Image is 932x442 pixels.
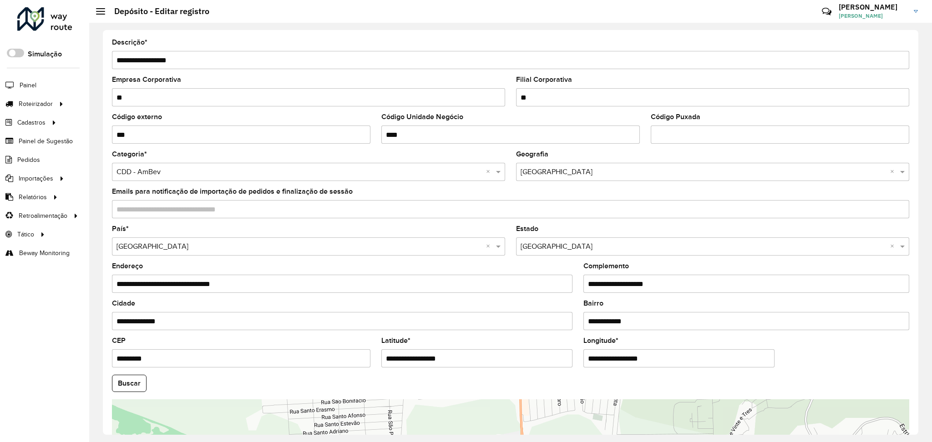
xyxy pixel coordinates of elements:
[19,211,67,221] span: Retroalimentação
[20,80,36,90] span: Painel
[583,298,603,309] label: Bairro
[112,111,162,122] label: Código externo
[890,241,898,252] span: Clear all
[486,241,494,252] span: Clear all
[651,111,700,122] label: Código Puxada
[28,49,62,60] label: Simulação
[583,335,618,346] label: Longitude
[839,12,907,20] span: [PERSON_NAME]
[381,111,463,122] label: Código Unidade Negócio
[112,186,353,197] label: Emails para notificação de importação de pedidos e finalização de sessão
[817,2,836,21] a: Contato Rápido
[516,223,538,234] label: Estado
[17,155,40,165] span: Pedidos
[17,118,46,127] span: Cadastros
[583,261,629,271] label: Complemento
[381,335,410,346] label: Latitude
[486,166,494,177] span: Clear all
[516,74,572,85] label: Filial Corporativa
[105,6,209,16] h2: Depósito - Editar registro
[112,298,135,309] label: Cidade
[890,166,898,177] span: Clear all
[19,174,53,183] span: Importações
[839,3,907,11] h3: [PERSON_NAME]
[19,99,53,109] span: Roteirizador
[112,261,143,271] label: Endereço
[19,248,70,258] span: Beway Monitoring
[19,136,73,146] span: Painel de Sugestão
[112,149,147,160] label: Categoria
[112,375,147,392] button: Buscar
[516,149,548,160] label: Geografia
[17,230,34,239] span: Tático
[112,74,181,85] label: Empresa Corporativa
[112,37,147,48] label: Descrição
[112,223,129,234] label: País
[19,192,47,202] span: Relatórios
[112,335,126,346] label: CEP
